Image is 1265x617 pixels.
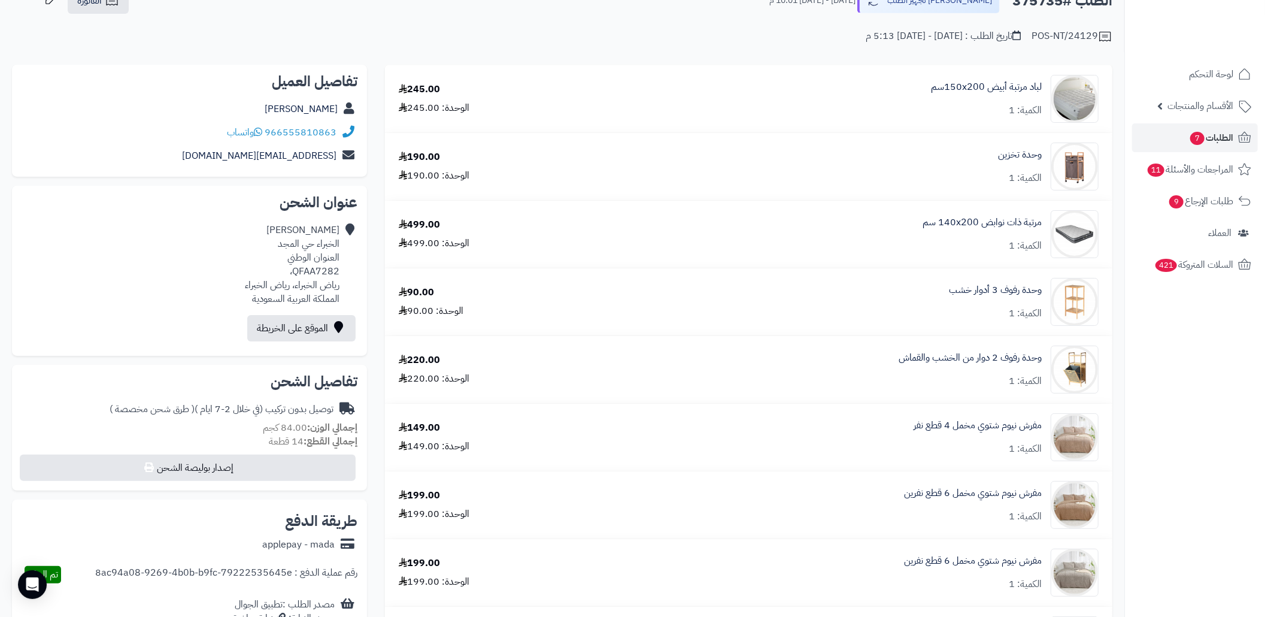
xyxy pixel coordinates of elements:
[1190,132,1205,145] span: 7
[263,421,357,435] small: 84.00 كجم
[1009,442,1042,456] div: الكمية: 1
[866,29,1021,43] div: تاريخ الطلب : [DATE] - [DATE] 5:13 م
[269,434,357,449] small: 14 قطعة
[245,223,339,306] div: [PERSON_NAME] الخبراء حي المجد العنوان الوطني QFAA7282، رياض الخبراء، رياض الخبراء المملكة العربي...
[1009,510,1042,524] div: الكمية: 1
[399,304,463,318] div: الوحدة: 90.00
[399,489,440,503] div: 199.00
[247,315,356,341] a: الموقع على الخريطة
[399,372,469,386] div: الوحدة: 220.00
[904,554,1042,568] a: مفرش نيوم شتوي مخمل 6 قطع نفرين
[1009,171,1042,185] div: الكمية: 1
[1132,123,1258,152] a: الطلبات7
[1189,66,1233,83] span: لوحة التحكم
[22,195,357,210] h2: عنوان الشحن
[1051,75,1098,123] img: 2955fed19aa42ef26d98a2fe1dc712a81579000417_200-200-8CM-90x90.jpg
[399,353,440,367] div: 220.00
[998,148,1042,162] a: وحدة تخزين
[1132,60,1258,89] a: لوحة التحكم
[923,216,1042,229] a: مرتبة ذات نوابض 140x200 سم
[399,101,469,115] div: الوحدة: 245.00
[1051,549,1098,597] img: 1734447754-110202020132-90x90.jpg
[1009,239,1042,253] div: الكمية: 1
[1167,98,1233,114] span: الأقسام والمنتجات
[227,125,262,140] a: واتساب
[899,351,1042,365] a: وحدة رفوف 2 دوار من الخشب والقماش
[399,83,440,96] div: 245.00
[399,237,469,250] div: الوحدة: 499.00
[95,566,357,583] div: رقم عملية الدفع : 8ac94a08-9269-4b0b-b9fc-79222535645e
[22,374,357,389] h2: تفاصيل الشحن
[285,514,357,528] h2: طريقة الدفع
[399,507,469,521] div: الوحدة: 199.00
[1009,104,1042,117] div: الكمية: 1
[1051,143,1098,190] img: 1687706168-MJ11013-90x90.png
[262,538,335,552] div: applepay - mada
[1051,413,1098,461] img: 1734448569-110201020121-90x90.jpg
[914,419,1042,432] a: مفرش نيوم شتوي مخمل 4 قطع نفر
[1146,161,1233,178] span: المراجعات والأسئلة
[1009,577,1042,591] div: الكمية: 1
[1155,259,1177,272] span: 421
[265,125,336,140] a: 966555810863
[307,421,357,435] strong: إجمالي الوزن:
[399,440,469,453] div: الوحدة: 149.00
[904,486,1042,500] a: مفرش نيوم شتوي مخمل 6 قطع نفرين
[1051,278,1098,326] img: 1714489693-110112010081-90x90.jpg
[110,402,195,416] span: ( طرق شحن مخصصة )
[1009,374,1042,388] div: الكمية: 1
[18,570,47,599] div: Open Intercom Messenger
[22,74,357,89] h2: تفاصيل العميل
[1189,129,1233,146] span: الطلبات
[1154,256,1233,273] span: السلات المتروكة
[931,80,1042,94] a: لباد مرتبة أبيض 150x200سم‏
[399,421,440,435] div: 149.00
[1132,155,1258,184] a: المراجعات والأسئلة11
[1051,481,1098,529] img: 1734447819-110202020136-90x90.jpg
[1148,164,1164,177] span: 11
[949,283,1042,297] a: وحدة رفوف 3 أدوار خشب
[182,149,336,163] a: [EMAIL_ADDRESS][DOMAIN_NAME]
[399,169,469,183] div: الوحدة: 190.00
[399,150,440,164] div: 190.00
[1132,250,1258,279] a: السلات المتروكة421
[1168,193,1233,210] span: طلبات الإرجاع
[265,102,338,116] a: [PERSON_NAME]
[1132,187,1258,216] a: طلبات الإرجاع9
[399,218,440,232] div: 499.00
[1032,29,1112,44] div: POS-NT/24129
[399,575,469,589] div: الوحدة: 199.00
[20,455,356,481] button: إصدار بوليصة الشحن
[110,403,333,416] div: توصيل بدون تركيب (في خلال 2-7 ايام )
[28,567,58,582] span: تم الدفع
[1132,219,1258,247] a: العملاء
[399,556,440,570] div: 199.00
[1208,225,1231,241] span: العملاء
[304,434,357,449] strong: إجمالي القطع:
[1051,210,1098,258] img: 1702551583-26-90x90.jpg
[1051,346,1098,394] img: 1716221414-110112010041-90x90.jpg
[399,286,434,300] div: 90.00
[1009,307,1042,320] div: الكمية: 1
[1184,34,1254,59] img: logo-2.png
[1169,195,1184,208] span: 9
